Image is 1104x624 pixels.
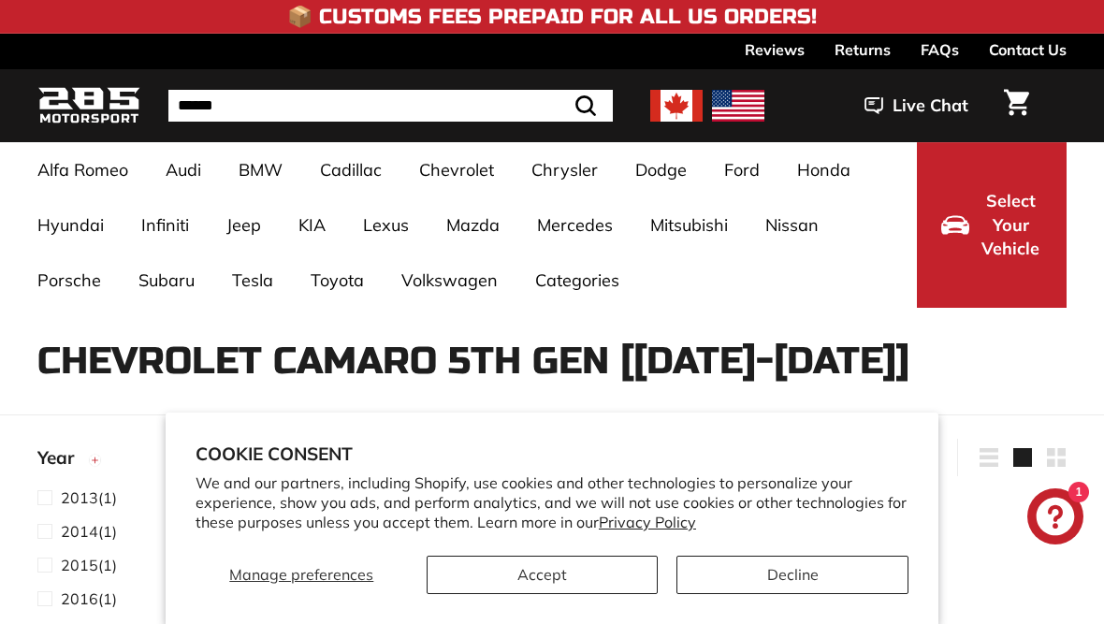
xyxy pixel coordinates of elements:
a: Infiniti [123,197,208,253]
a: Alfa Romeo [19,142,147,197]
a: Porsche [19,253,120,308]
span: 2014 [61,522,98,541]
a: Ford [705,142,778,197]
a: Mazda [428,197,518,253]
input: Search [168,90,613,122]
span: 2016 [61,589,98,608]
a: Lexus [344,197,428,253]
a: Categories [516,253,638,308]
button: Live Chat [840,82,993,129]
a: Nissan [747,197,837,253]
span: Year [37,444,88,472]
a: Cadillac [301,142,400,197]
span: (1) [61,588,117,610]
span: 2013 [61,488,98,507]
span: 2015 [61,556,98,574]
span: Manage preferences [229,565,373,584]
inbox-online-store-chat: Shopify online store chat [1022,488,1089,549]
a: FAQs [921,34,959,65]
a: Cart [993,74,1040,138]
button: Accept [427,556,659,594]
a: Dodge [617,142,705,197]
a: Chrysler [513,142,617,197]
a: Volkswagen [383,253,516,308]
a: Mercedes [518,197,632,253]
span: (1) [61,554,117,576]
a: Hyundai [19,197,123,253]
h1: Chevrolet Camaro 5th Gen [[DATE]-[DATE]] [37,341,1067,382]
button: Year [37,439,217,486]
p: We and our partners, including Shopify, use cookies and other technologies to personalize your ex... [196,473,908,531]
a: BMW [220,142,301,197]
a: Subaru [120,253,213,308]
span: (1) [61,486,117,509]
span: Live Chat [893,94,968,118]
a: Tesla [213,253,292,308]
a: Toyota [292,253,383,308]
a: Privacy Policy [599,513,696,531]
a: Mitsubishi [632,197,747,253]
button: Manage preferences [196,556,408,594]
span: (1) [61,520,117,543]
h2: Cookie consent [196,443,908,465]
a: Audi [147,142,220,197]
img: Logo_285_Motorsport_areodynamics_components [37,84,140,128]
h4: 📦 Customs Fees Prepaid for All US Orders! [287,6,817,28]
a: Jeep [208,197,280,253]
a: Contact Us [989,34,1067,65]
a: Reviews [745,34,805,65]
a: Returns [835,34,891,65]
span: Select Your Vehicle [979,189,1042,261]
button: Decline [676,556,908,594]
a: Honda [778,142,869,197]
a: KIA [280,197,344,253]
button: Select Your Vehicle [917,142,1067,308]
a: Chevrolet [400,142,513,197]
